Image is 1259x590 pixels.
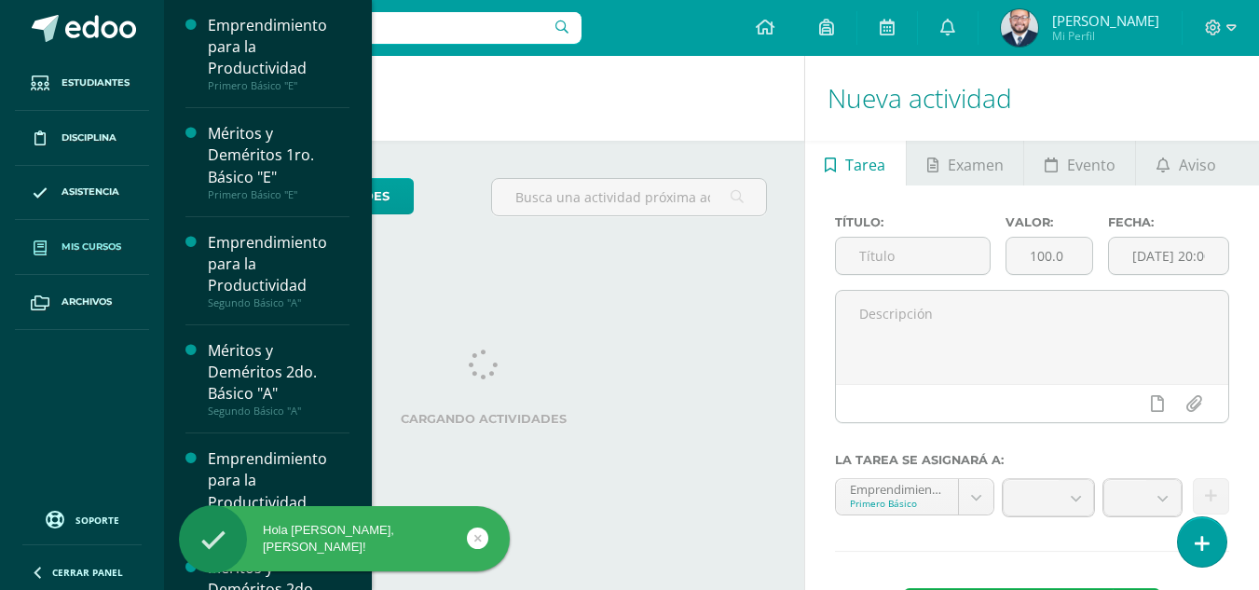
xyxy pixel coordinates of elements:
[845,143,885,187] span: Tarea
[850,479,945,497] div: Emprendimiento para la Productividad 'E'
[805,141,906,185] a: Tarea
[75,514,119,527] span: Soporte
[15,166,149,221] a: Asistencia
[492,179,765,215] input: Busca una actividad próxima aquí...
[948,143,1004,187] span: Examen
[176,12,582,44] input: Busca un usuario...
[1136,141,1236,185] a: Aviso
[208,448,349,513] div: Emprendimiento para la Productividad
[850,497,945,510] div: Primero Básico
[62,295,112,309] span: Archivos
[208,232,349,296] div: Emprendimiento para la Productividad
[836,479,994,515] a: Emprendimiento para la Productividad 'E'Primero Básico
[208,188,349,201] div: Primero Básico "E"
[62,185,119,199] span: Asistencia
[15,56,149,111] a: Estudiantes
[1024,141,1135,185] a: Evento
[1108,215,1229,229] label: Fecha:
[208,448,349,526] a: Emprendimiento para la ProductividadSegundo Básico "B"
[62,75,130,90] span: Estudiantes
[907,141,1023,185] a: Examen
[1052,28,1159,44] span: Mi Perfil
[179,522,510,556] div: Hola [PERSON_NAME], [PERSON_NAME]!
[836,238,990,274] input: Título
[52,566,123,579] span: Cerrar panel
[15,220,149,275] a: Mis cursos
[1179,143,1216,187] span: Aviso
[208,15,349,79] div: Emprendimiento para la Productividad
[828,56,1237,141] h1: Nueva actividad
[186,56,782,141] h1: Actividades
[208,340,349,405] div: Méritos y Deméritos 2do. Básico "A"
[1001,9,1038,47] img: 6a2ad2c6c0b72cf555804368074c1b95.png
[208,15,349,92] a: Emprendimiento para la ProductividadPrimero Básico "E"
[208,123,349,200] a: Méritos y Deméritos 1ro. Básico "E"Primero Básico "E"
[208,123,349,187] div: Méritos y Deméritos 1ro. Básico "E"
[1109,238,1228,274] input: Fecha de entrega
[1006,215,1093,229] label: Valor:
[208,79,349,92] div: Primero Básico "E"
[835,215,991,229] label: Título:
[208,340,349,418] a: Méritos y Deméritos 2do. Básico "A"Segundo Básico "A"
[208,296,349,309] div: Segundo Básico "A"
[1006,238,1092,274] input: Puntos máximos
[15,111,149,166] a: Disciplina
[201,412,767,426] label: Cargando actividades
[62,240,121,254] span: Mis cursos
[208,232,349,309] a: Emprendimiento para la ProductividadSegundo Básico "A"
[62,130,116,145] span: Disciplina
[15,275,149,330] a: Archivos
[1052,11,1159,30] span: [PERSON_NAME]
[208,405,349,418] div: Segundo Básico "A"
[835,453,1229,467] label: La tarea se asignará a:
[1067,143,1115,187] span: Evento
[22,506,142,531] a: Soporte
